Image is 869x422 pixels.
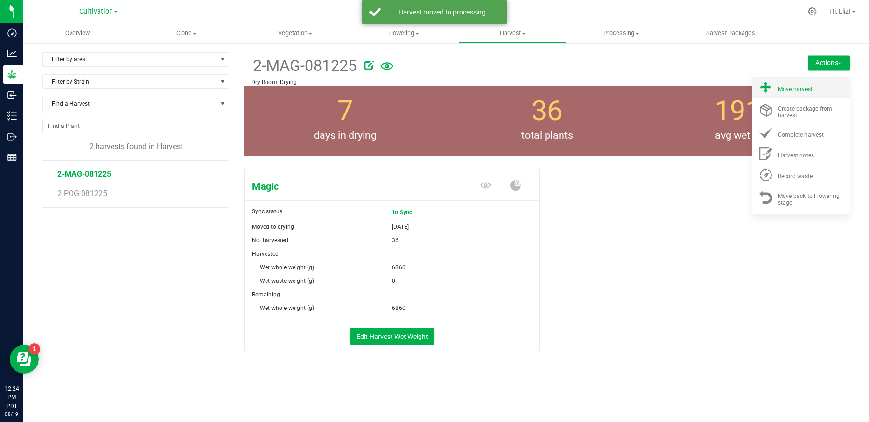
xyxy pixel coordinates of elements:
[79,7,113,15] span: Cultivation
[241,23,350,43] a: Vegetation
[252,54,357,78] span: 2-MAG-081225
[386,7,500,17] div: Harvest moved to processing.
[260,305,314,311] span: Wet whole weight (g)
[392,301,406,315] span: 6860
[393,206,432,219] span: In Sync
[252,224,294,230] span: Moved to drying
[252,78,742,86] p: Dry Room: Drying
[648,127,850,143] span: avg wet weight
[252,237,288,244] span: No. harvested
[350,23,458,43] a: Flowering
[43,53,217,66] span: Filter by area
[392,205,433,220] span: In Sync
[7,132,17,141] inline-svg: Outbound
[43,97,217,111] span: Find a Harvest
[392,234,399,247] span: 36
[132,23,240,43] a: Clone
[532,95,562,127] span: 36
[392,220,409,234] span: [DATE]
[260,264,314,271] span: Wet whole weight (g)
[42,141,229,153] div: 2 harvests found in Harvest
[244,127,446,143] span: days in drying
[7,153,17,162] inline-svg: Reports
[217,53,229,66] span: select
[57,169,111,179] span: 2-MAG-081225
[392,261,406,274] span: 6860
[350,328,434,345] button: Edit Harvest Wet Weight
[806,7,818,16] div: Manage settings
[252,291,280,298] span: Remaining
[252,208,282,215] span: Sync status
[7,28,17,38] inline-svg: Dashboard
[260,278,314,284] span: Wet waste weight (g)
[715,95,783,127] span: 191 g
[655,86,842,156] group-info-box: Average wet flower weight
[567,23,675,43] a: Processing
[132,29,240,38] span: Clone
[350,29,458,38] span: Flowering
[778,152,814,159] span: Harvest notes
[43,119,229,133] input: NO DATA FOUND
[778,105,832,119] span: Create package from harvest
[43,75,217,88] span: Filter by Strain
[676,23,785,43] a: Harvest Packages
[778,193,840,206] span: Move back to Flowering stage
[459,29,566,38] span: Harvest
[778,86,813,93] span: Move harvest
[446,127,648,143] span: total plants
[4,410,19,418] p: 08/19
[392,274,395,288] span: 0
[458,23,567,43] a: Harvest
[252,251,279,257] span: Harvested
[23,23,132,43] a: Overview
[7,111,17,121] inline-svg: Inventory
[829,7,851,15] span: Hi, Eliz!
[7,49,17,58] inline-svg: Analytics
[52,29,103,38] span: Overview
[808,55,850,70] button: Actions
[7,90,17,100] inline-svg: Inbound
[10,345,39,374] iframe: Resource center
[7,70,17,79] inline-svg: Grow
[692,29,768,38] span: Harvest Packages
[245,179,441,194] span: Magic
[241,29,349,38] span: Vegetation
[778,173,813,180] span: Record waste
[337,95,353,127] span: 7
[453,86,641,156] group-info-box: Total number of plants
[57,189,107,198] span: 2-POG-081225
[778,131,824,138] span: Complete harvest
[28,343,40,355] iframe: Resource center unread badge
[252,86,439,156] group-info-box: Days in drying
[4,384,19,410] p: 12:24 PM PDT
[567,29,675,38] span: Processing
